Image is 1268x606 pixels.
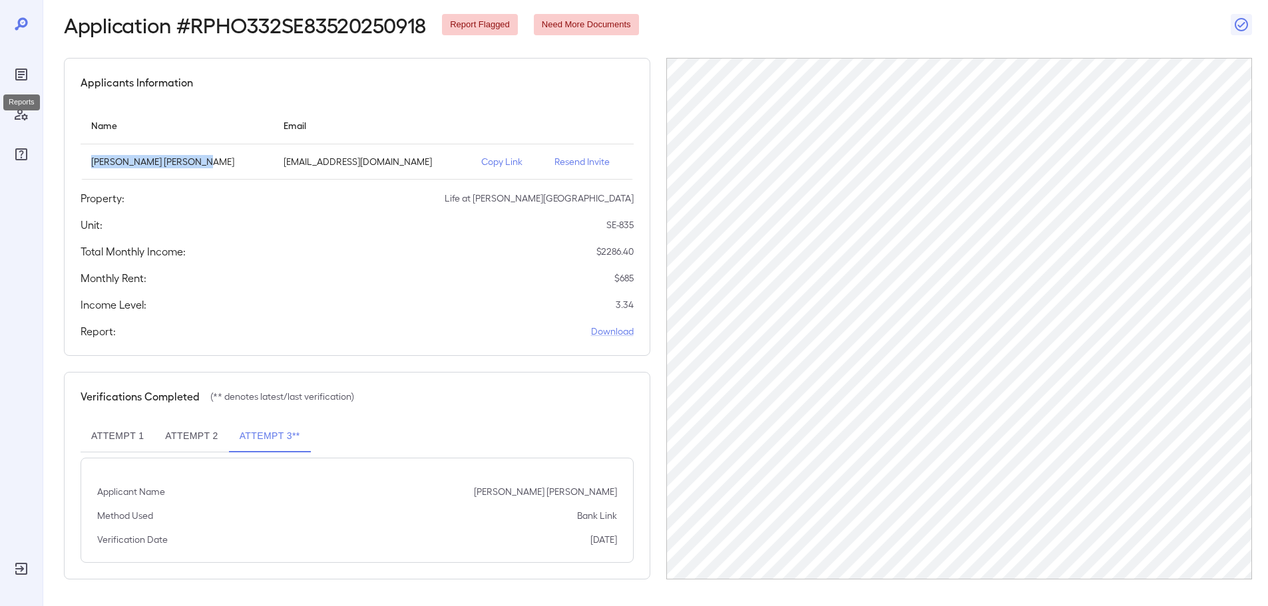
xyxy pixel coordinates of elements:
h5: Income Level: [81,297,146,313]
th: Email [273,106,471,144]
p: [EMAIL_ADDRESS][DOMAIN_NAME] [284,155,461,168]
div: Log Out [11,558,32,579]
p: $ 2286.40 [596,245,634,258]
h5: Monthly Rent: [81,270,146,286]
h5: Property: [81,190,124,206]
h5: Total Monthly Income: [81,243,186,259]
h5: Verifications Completed [81,388,200,404]
span: Need More Documents [534,19,639,31]
p: [PERSON_NAME] [PERSON_NAME] [474,485,617,498]
button: Attempt 1 [81,420,154,452]
p: [DATE] [590,533,617,546]
h5: Applicants Information [81,75,193,90]
div: Reports [3,94,40,110]
div: Reports [11,64,32,85]
p: Applicant Name [97,485,165,498]
p: Life at [PERSON_NAME][GEOGRAPHIC_DATA] [445,192,634,205]
button: Close Report [1231,14,1252,35]
p: Bank Link [577,509,617,522]
button: Attempt 2 [154,420,228,452]
th: Name [81,106,273,144]
p: Method Used [97,509,153,522]
div: Manage Users [11,104,32,125]
p: [PERSON_NAME] [PERSON_NAME] [91,155,262,168]
button: Attempt 3** [229,420,311,452]
p: 3.34 [616,298,634,311]
p: (** denotes latest/last verification) [210,390,354,403]
h5: Report: [81,323,116,339]
h5: Unit: [81,217,103,233]
p: Verification Date [97,533,168,546]
span: Report Flagged [442,19,518,31]
p: Copy Link [481,155,533,168]
p: $ 685 [614,271,634,285]
p: SE-835 [606,218,634,231]
div: FAQ [11,144,32,165]
table: simple table [81,106,634,180]
p: Resend Invite [554,155,622,168]
a: Download [591,325,634,338]
h2: Application # RPHO332SE83520250918 [64,13,426,37]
